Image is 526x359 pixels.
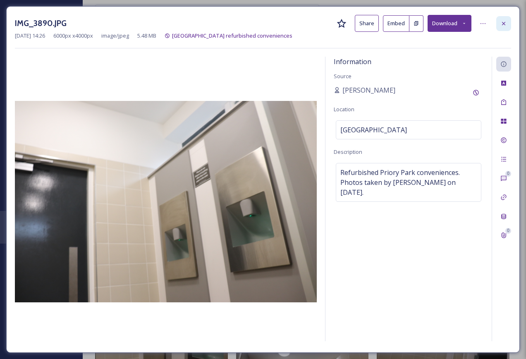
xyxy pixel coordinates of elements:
button: Download [428,15,471,32]
h3: IMG_3890.JPG [15,17,67,29]
span: Information [334,57,371,66]
span: [DATE] 14:26 [15,32,45,40]
div: 0 [505,171,511,177]
span: 5.48 MB [137,32,156,40]
span: Refurbished Priory Park conveniences. Photos taken by [PERSON_NAME] on [DATE]. [340,168,477,197]
span: [GEOGRAPHIC_DATA] [340,125,407,135]
button: Embed [383,15,409,32]
button: Share [355,15,379,32]
span: Location [334,105,354,113]
div: 0 [505,228,511,234]
span: [PERSON_NAME] [342,85,395,95]
span: Source [334,72,351,80]
span: Description [334,148,362,156]
span: [GEOGRAPHIC_DATA] refurbished conveniences [172,32,292,39]
img: IMG_3890.JPG [15,101,317,302]
span: image/jpeg [101,32,129,40]
span: 6000 px x 4000 px [53,32,93,40]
